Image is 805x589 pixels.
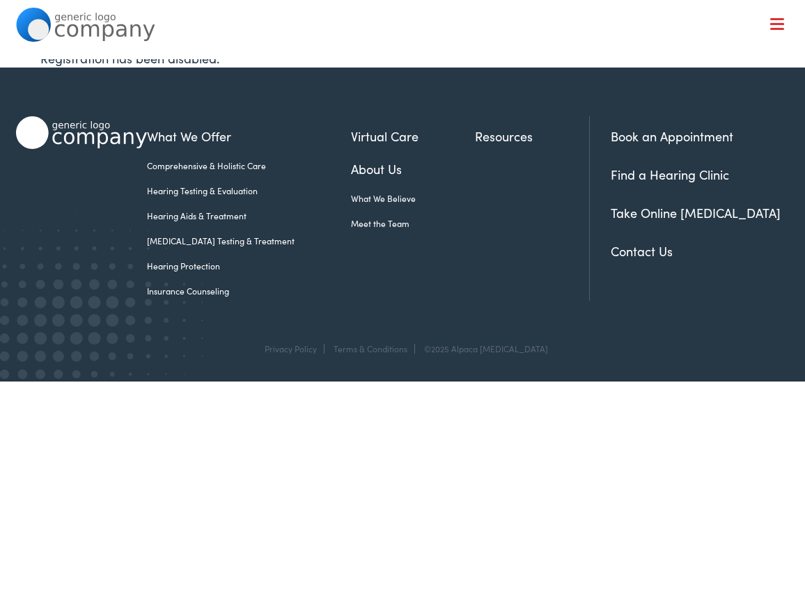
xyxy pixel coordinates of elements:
a: About Us [351,159,475,178]
a: Contact Us [611,242,673,260]
a: Meet the Team [351,217,475,230]
div: ©2025 Alpaca [MEDICAL_DATA] [417,344,548,354]
a: What We Believe [351,192,475,205]
a: Privacy Policy [265,343,317,354]
a: Hearing Testing & Evaluation [147,184,351,197]
a: Insurance Counseling [147,285,351,297]
img: Alpaca Audiology [16,116,147,149]
a: Terms & Conditions [334,343,407,354]
a: Find a Hearing Clinic [611,166,729,183]
a: What We Offer [147,127,351,146]
a: Take Online [MEDICAL_DATA] [611,204,781,221]
a: What We Offer [26,56,789,99]
a: Hearing Protection [147,260,351,272]
a: Resources [475,127,589,146]
a: Virtual Care [351,127,475,146]
a: Hearing Aids & Treatment [147,210,351,222]
a: Book an Appointment [611,127,733,145]
a: [MEDICAL_DATA] Testing & Treatment [147,235,351,247]
a: Comprehensive & Holistic Care [147,159,351,172]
